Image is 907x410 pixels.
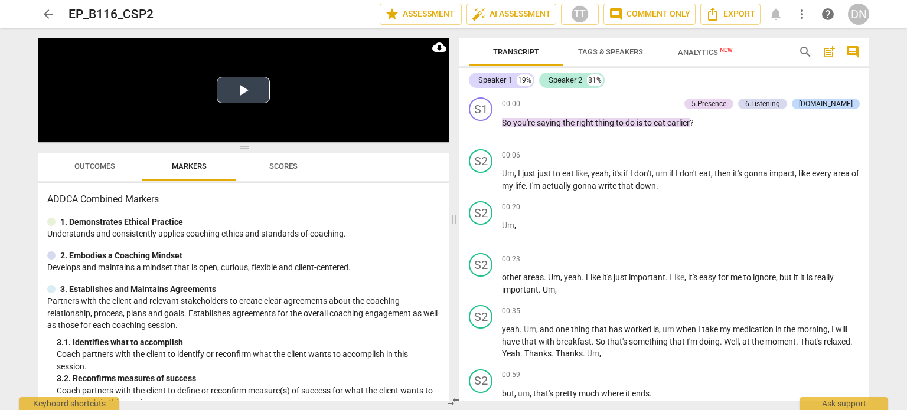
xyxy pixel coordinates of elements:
[820,42,839,61] button: Add summary
[47,228,439,240] p: Understands and consistently applies coaching ethics and standards of coaching.
[469,253,492,277] div: Change speaker
[548,273,560,282] span: Um
[60,250,182,262] p: 2. Embodies a Coaching Mindset
[798,169,812,178] span: like
[502,389,514,398] span: but
[472,7,486,21] span: auto_fix_high
[711,169,714,178] span: ,
[699,337,720,346] span: doing
[614,273,629,282] span: just
[537,169,553,178] span: just
[502,306,520,316] span: 00:35
[795,7,809,21] span: more_vert
[514,221,516,230] span: ,
[542,181,573,191] span: actually
[602,273,614,282] span: it's
[698,324,702,334] span: I
[678,48,733,57] span: Analytics
[583,349,587,358] span: .
[720,337,724,346] span: .
[632,389,650,398] span: ends
[797,324,828,334] span: morning
[502,181,515,191] span: my
[555,389,579,398] span: pretty
[385,7,399,21] span: star
[530,389,533,398] span: ,
[269,162,298,170] span: Scores
[720,324,733,334] span: my
[800,397,888,410] div: Ask support
[520,324,524,334] span: .
[502,324,520,334] span: yeah
[625,389,632,398] span: it
[19,397,119,410] div: Keyboard shortcuts
[624,169,630,178] span: if
[680,169,699,178] span: don't
[635,181,656,191] span: down
[564,273,582,282] span: yeah
[690,118,694,127] span: ?
[502,221,514,230] span: Filler word
[576,118,595,127] span: right
[699,273,718,282] span: easy
[795,169,798,178] span: ,
[533,389,555,398] span: that's
[779,273,794,282] span: but
[549,74,582,86] div: Speaker 2
[539,285,543,294] span: .
[836,324,847,334] span: will
[560,273,564,282] span: ,
[553,169,562,178] span: to
[60,216,183,228] p: 1. Demonstrates Ethical Practice
[743,273,753,282] span: to
[599,349,601,358] span: ,
[57,372,439,385] div: 3. 2. Reconfirms measures of success
[598,181,618,191] span: write
[706,7,755,21] span: Export
[562,169,576,178] span: eat
[552,349,556,358] span: .
[588,169,591,178] span: ,
[513,118,537,127] span: you're
[556,324,571,334] span: one
[601,389,625,398] span: where
[591,169,609,178] span: yeah
[753,273,776,282] span: ignore
[656,181,658,191] span: .
[670,337,687,346] span: that
[466,4,556,25] button: AI Assessment
[502,99,520,109] span: 00:00
[742,337,752,346] span: at
[432,40,446,54] span: cloud_download
[691,99,726,109] div: 5.Presence
[592,324,609,334] span: that
[609,7,623,21] span: comment
[730,273,743,282] span: me
[582,273,586,282] span: .
[684,273,688,282] span: ,
[799,99,853,109] div: [DOMAIN_NAME]
[609,169,612,178] span: ,
[587,74,603,86] div: 81%
[469,149,492,173] div: Change speaker
[502,273,523,282] span: other
[800,273,807,282] span: it
[526,181,530,191] span: .
[502,254,520,264] span: 00:23
[744,169,769,178] span: gonna
[587,349,599,358] span: Filler word
[502,285,539,294] span: important
[612,169,624,178] span: it's
[812,169,833,178] span: every
[846,45,860,59] span: comment
[579,389,601,398] span: much
[561,4,599,25] button: TT
[659,324,663,334] span: ,
[718,273,730,282] span: for
[654,118,667,127] span: eat
[851,169,859,178] span: of
[616,118,625,127] span: to
[655,169,669,178] span: Filler word
[665,273,670,282] span: .
[524,324,536,334] span: Filler word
